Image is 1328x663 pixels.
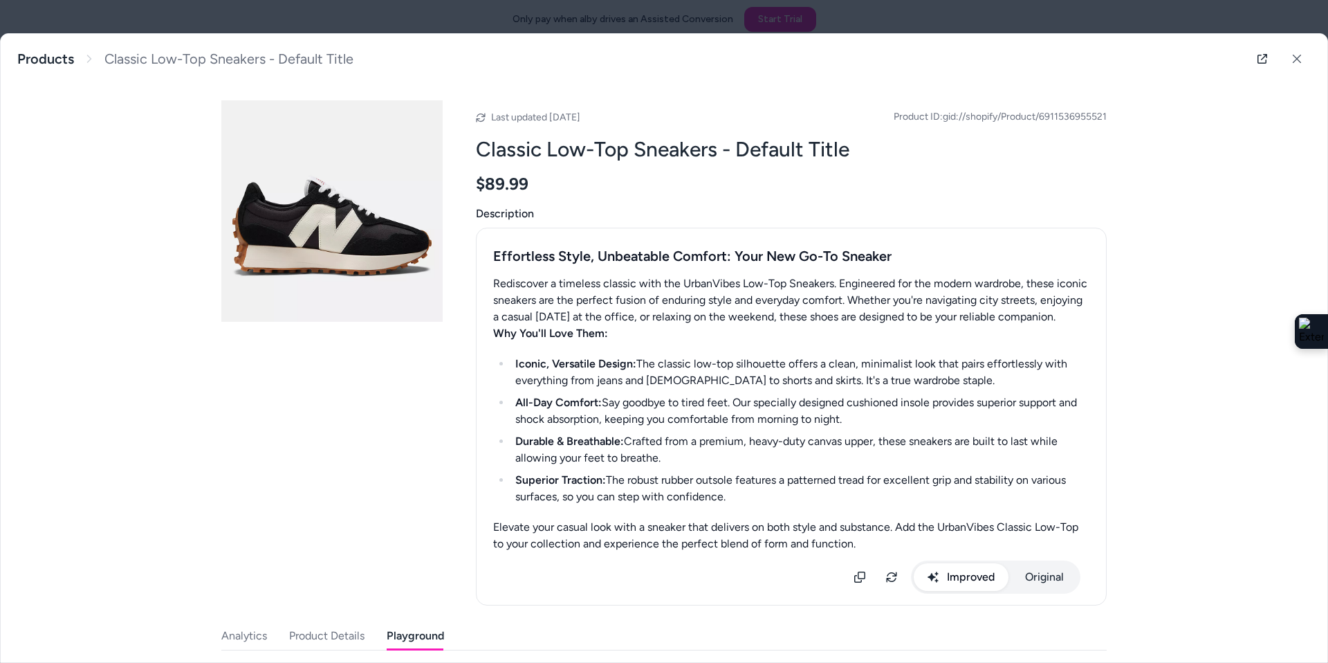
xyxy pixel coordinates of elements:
strong: Durable & Breathable: [515,435,624,448]
h2: Classic Low-Top Sneakers - Default Title [476,136,1107,163]
span: $89.99 [476,174,528,194]
nav: breadcrumb [17,51,353,68]
h3: Effortless Style, Unbeatable Comfort: Your New Go-To Sneaker [493,245,1089,267]
div: Elevate your casual look with a sneaker that delivers on both style and substance. Add the UrbanV... [493,519,1089,552]
button: Analytics [221,622,267,650]
strong: Why You'll Love Them: [493,327,608,340]
a: Products [17,51,74,68]
div: Say goodbye to tired feet. Our specially designed cushioned insole provides superior support and ... [515,394,1089,428]
img: ws327bl_nb_02_i.webp [221,100,443,322]
button: Playground [387,622,444,650]
strong: All-Day Comfort: [515,396,602,409]
strong: Iconic, Versatile Design: [515,357,636,370]
span: Last updated [DATE] [491,111,580,123]
button: Original [1011,563,1078,591]
div: The classic low-top silhouette offers a clean, minimalist look that pairs effortlessly with every... [515,356,1089,389]
div: Crafted from a premium, heavy-duty canvas upper, these sneakers are built to last while allowing ... [515,433,1089,466]
span: Product ID: gid://shopify/Product/6911536955521 [894,110,1107,124]
div: The robust rubber outsole features a patterned tread for excellent grip and stability on various ... [515,472,1089,505]
div: Rediscover a timeless classic with the UrbanVibes Low-Top Sneakers. Engineered for the modern war... [493,275,1089,325]
span: Description [476,206,1107,222]
button: Product Details [289,622,365,650]
span: Classic Low-Top Sneakers - Default Title [104,51,353,68]
button: Improved [914,563,1008,591]
strong: Superior Traction: [515,473,606,487]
